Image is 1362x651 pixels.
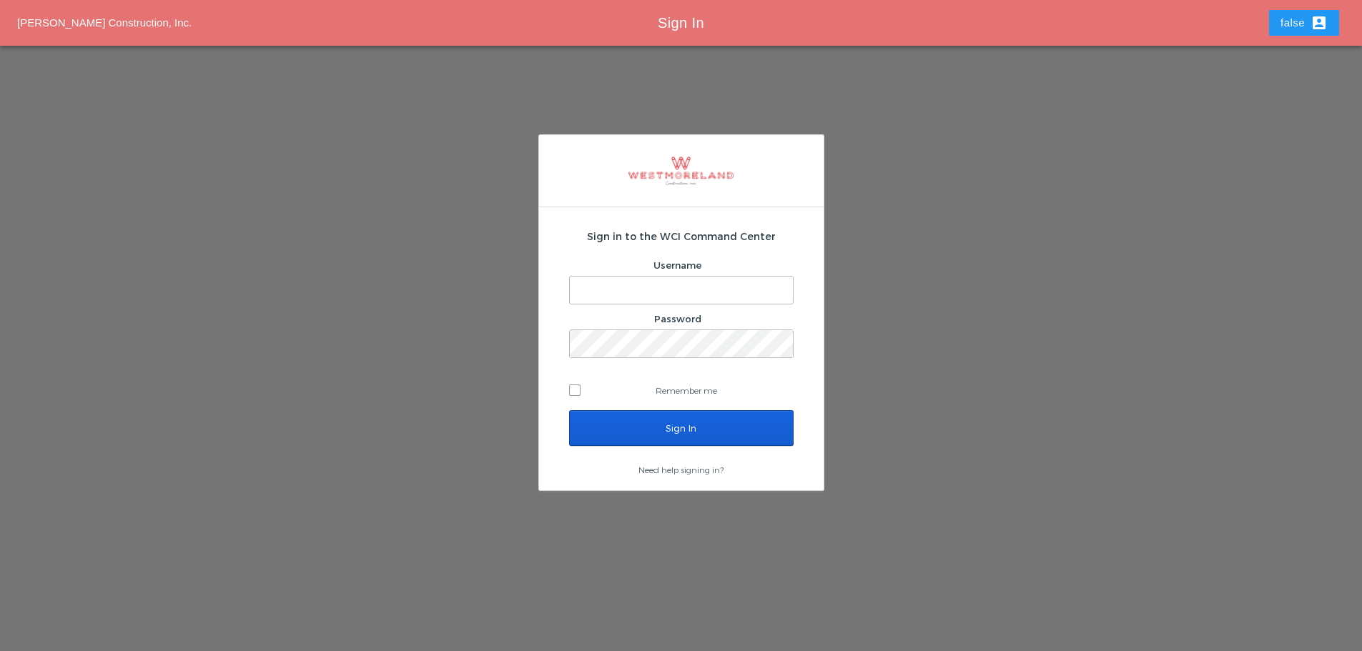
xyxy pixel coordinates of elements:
label: Remember me [569,379,794,401]
label: Username [653,259,701,271]
a: Need help signing in? [638,464,724,474]
i: account_box [1311,14,1328,31]
a: [PERSON_NAME] Construction, Inc. [17,16,192,29]
input: Sign In [569,410,794,446]
span: Sign In [658,15,704,31]
h2: Sign in to the WCI Command Center [569,229,794,244]
button: false [1269,10,1339,36]
div: false [1280,14,1328,31]
label: Password [654,313,701,324]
